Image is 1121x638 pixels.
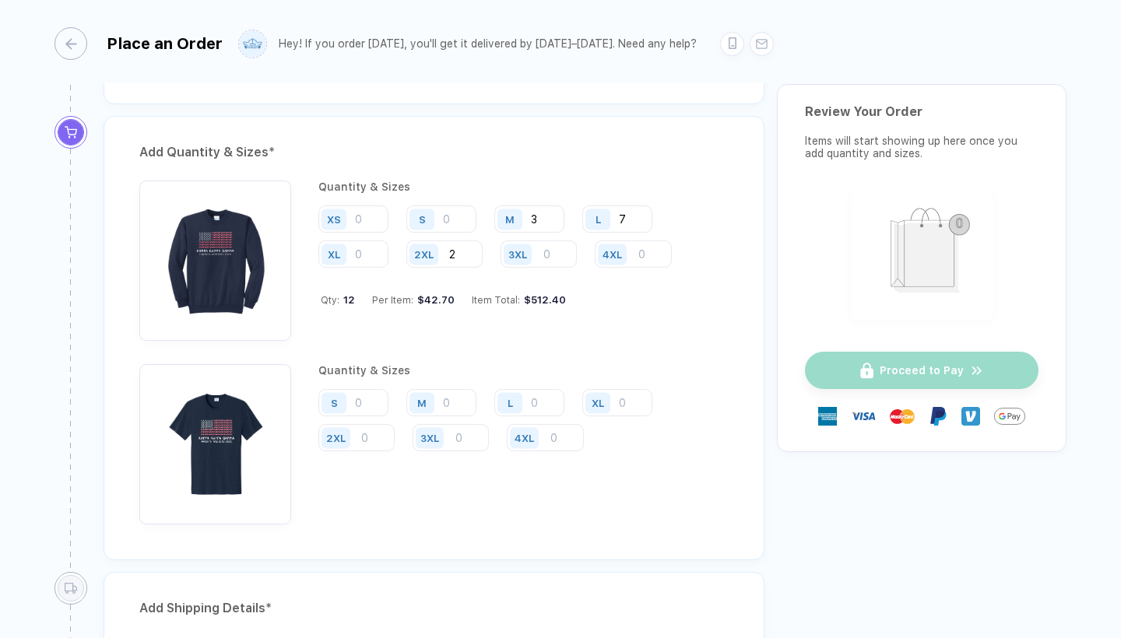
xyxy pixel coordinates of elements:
[326,432,346,443] div: 2XL
[372,294,455,306] div: Per Item:
[994,401,1025,432] img: GPay
[603,248,622,260] div: 4XL
[417,397,427,408] div: M
[520,294,566,306] div: $512.40
[419,213,426,225] div: S
[321,294,355,306] div: Qty:
[805,104,1038,119] div: Review Your Order
[929,407,947,426] img: Paypal
[318,364,729,377] div: Quantity & Sizes
[147,188,283,324] img: 230714fd-6779-4739-ab9f-09520f95d6a8_nt_front_1759691690510.jpg
[139,596,729,621] div: Add Shipping Details
[339,294,355,306] span: 12
[515,432,534,443] div: 4XL
[279,37,697,51] div: Hey! If you order [DATE], you'll get it delivered by [DATE]–[DATE]. Need any help?
[413,294,455,306] div: $42.70
[472,294,566,306] div: Item Total:
[851,404,876,429] img: visa
[858,198,986,310] img: shopping_bag.png
[414,248,434,260] div: 2XL
[420,432,439,443] div: 3XL
[805,135,1038,159] div: Items will start showing up here once you add quantity and sizes.
[331,397,338,408] div: S
[508,397,513,408] div: L
[328,248,340,260] div: XL
[139,140,729,165] div: Add Quantity & Sizes
[147,372,283,508] img: 1760033672665dlzfl_nt_front.png
[107,34,223,53] div: Place an Order
[239,30,266,58] img: user profile
[596,213,601,225] div: L
[890,404,915,429] img: master-card
[318,181,729,193] div: Quantity & Sizes
[961,407,980,426] img: Venmo
[327,213,341,225] div: XS
[592,397,604,408] div: XL
[505,213,515,225] div: M
[508,248,527,260] div: 3XL
[818,407,837,426] img: express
